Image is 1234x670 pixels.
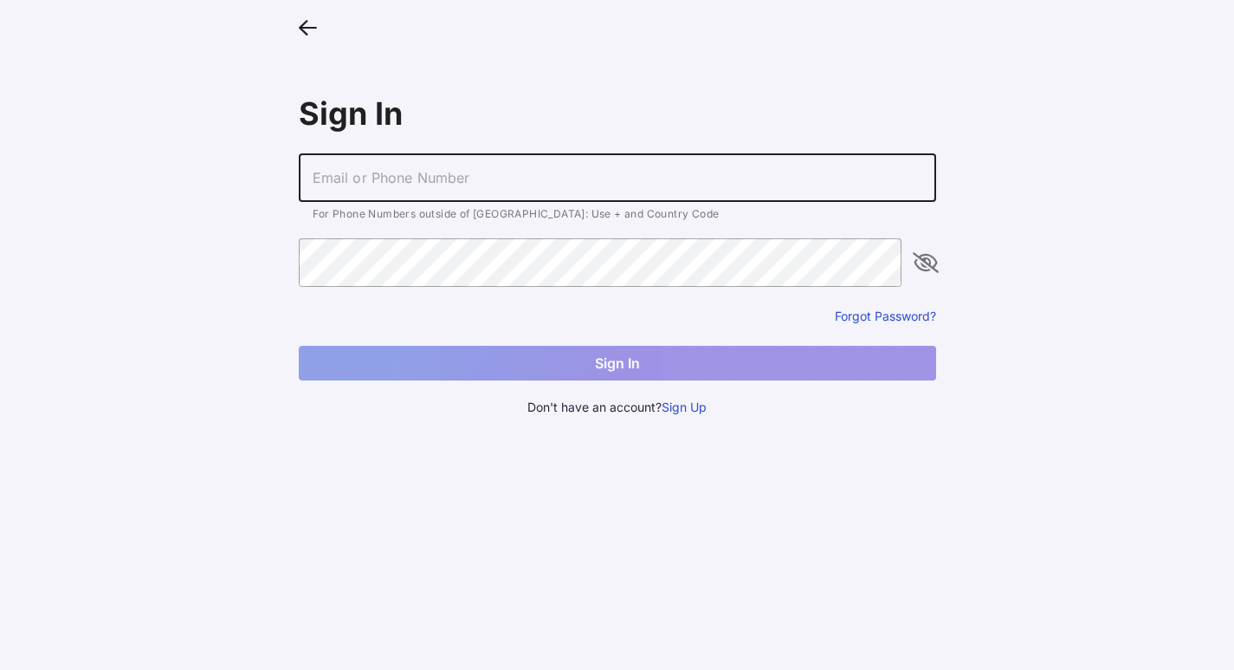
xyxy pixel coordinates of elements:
div: Don't have an account? [299,398,936,417]
div: Sign In [299,94,936,133]
button: Forgot Password? [835,308,936,324]
button: Sign In [299,346,936,381]
i: appended action [915,252,936,273]
input: Email or Phone Number [299,153,936,202]
div: For Phone Numbers outside of [GEOGRAPHIC_DATA]: Use + and Country Code [313,209,922,219]
button: Sign Up [662,398,707,417]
